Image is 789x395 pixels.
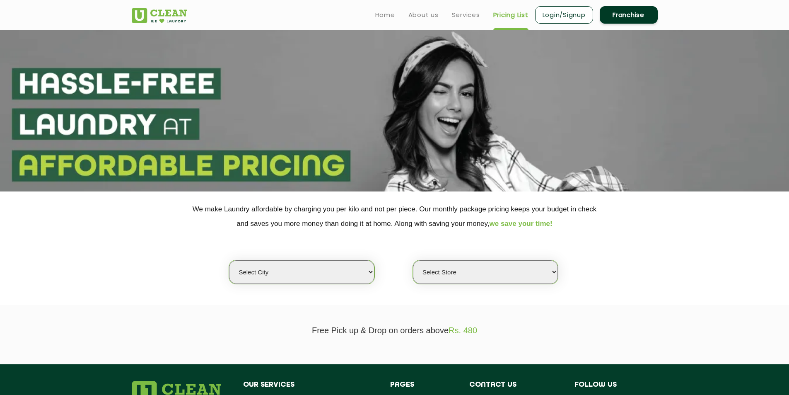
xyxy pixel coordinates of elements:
p: Free Pick up & Drop on orders above [132,326,658,335]
a: Login/Signup [535,6,593,24]
a: Services [452,10,480,20]
p: We make Laundry affordable by charging you per kilo and not per piece. Our monthly package pricin... [132,202,658,231]
span: Rs. 480 [449,326,477,335]
a: About us [408,10,439,20]
img: UClean Laundry and Dry Cleaning [132,8,187,23]
a: Home [375,10,395,20]
span: we save your time! [490,220,553,228]
a: Franchise [600,6,658,24]
a: Pricing List [493,10,528,20]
